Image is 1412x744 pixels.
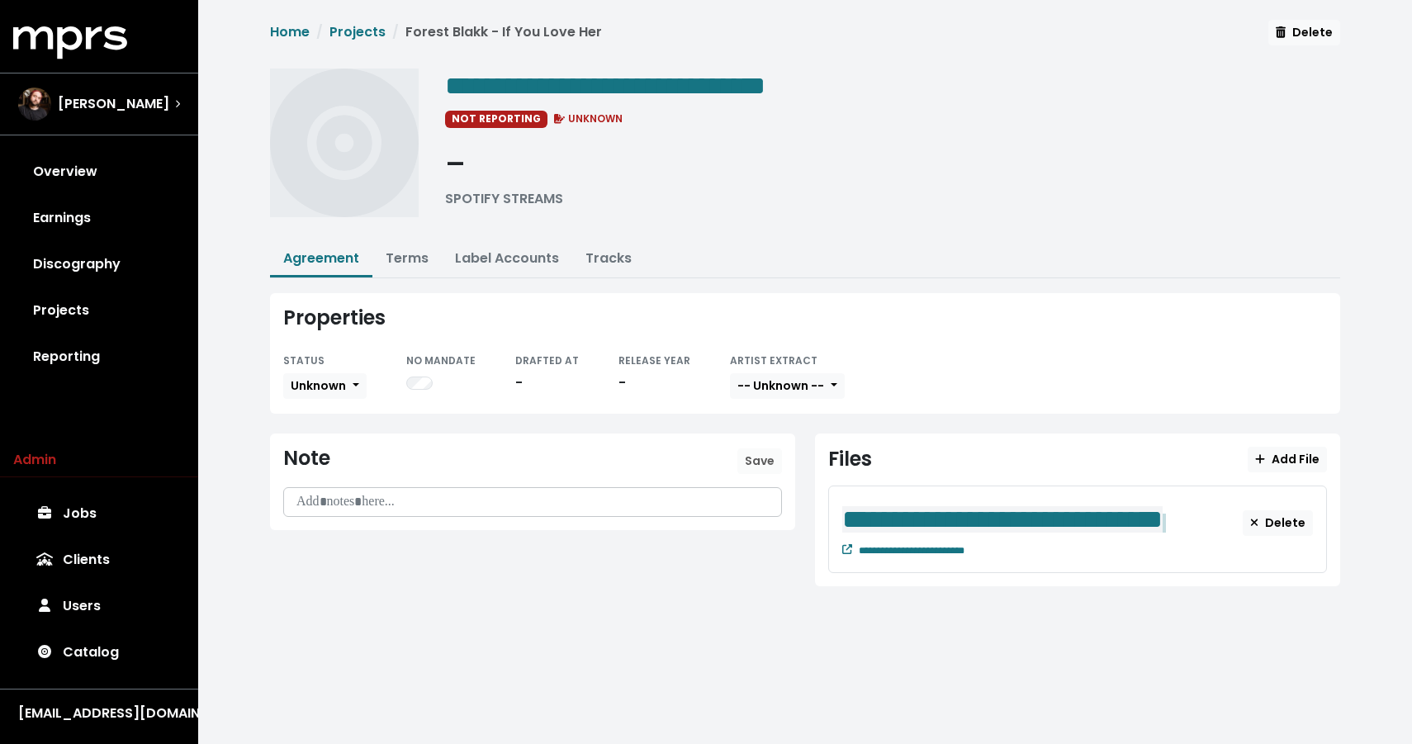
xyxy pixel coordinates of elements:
a: Clients [13,537,185,583]
a: Projects [329,22,386,41]
button: Unknown [283,373,367,399]
small: DRAFTED AT [515,353,579,367]
span: -- Unknown -- [737,377,824,394]
a: Projects [13,287,185,334]
a: mprs logo [13,32,127,51]
span: Edit value [445,73,765,99]
a: Catalog [13,629,185,675]
div: Note [283,447,330,471]
nav: breadcrumb [270,22,602,55]
div: Properties [283,306,1327,330]
small: NO MANDATE [406,353,476,367]
li: Forest Blakk - If You Love Her [386,22,602,42]
a: Discography [13,241,185,287]
a: Home [270,22,310,41]
a: Earnings [13,195,185,241]
span: UNKNOWN [551,111,623,126]
a: Overview [13,149,185,195]
button: Delete [1243,510,1314,536]
button: Add File [1248,447,1327,472]
span: Delete [1250,514,1306,531]
small: ARTIST EXTRACT [730,353,817,367]
img: The selected account / producer [18,88,51,121]
a: Label Accounts [455,249,559,268]
span: Edit value [859,546,964,556]
span: Add File [1255,451,1320,467]
img: Album cover for this project [270,69,419,217]
span: Unknown [291,377,346,394]
button: -- Unknown -- [730,373,845,399]
a: Tracks [585,249,632,268]
span: Edit value [842,517,1163,529]
div: - [515,373,579,393]
div: - [445,141,563,189]
a: Reporting [13,334,185,380]
div: [EMAIL_ADDRESS][DOMAIN_NAME] [18,704,180,723]
a: Terms [386,249,429,268]
div: SPOTIFY STREAMS [445,189,563,209]
div: Files [828,448,872,472]
span: Delete [1276,24,1333,40]
span: [PERSON_NAME] [58,94,169,114]
div: - [618,373,690,393]
span: NOT REPORTING [445,111,547,127]
a: Jobs [13,490,185,537]
button: Delete [1268,20,1340,45]
small: RELEASE YEAR [618,353,690,367]
a: Agreement [283,249,359,268]
button: [EMAIL_ADDRESS][DOMAIN_NAME] [13,703,185,724]
small: STATUS [283,353,325,367]
a: Users [13,583,185,629]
